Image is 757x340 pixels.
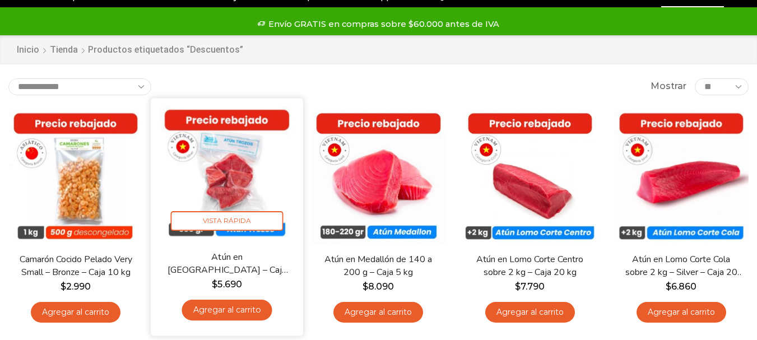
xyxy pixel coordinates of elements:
[212,279,218,290] span: $
[318,253,439,279] a: Atún en Medallón de 140 a 200 g – Caja 5 kg
[363,281,394,292] bdi: 8.090
[16,44,40,57] a: Inicio
[171,211,284,231] span: Vista Rápida
[666,281,671,292] span: $
[31,302,120,323] a: Agregar al carrito: “Camarón Cocido Pelado Very Small - Bronze - Caja 10 kg”
[61,281,66,292] span: $
[621,253,742,279] a: Atún en Lomo Corte Cola sobre 2 kg – Silver – Caja 20 kg
[212,279,242,290] bdi: 5.690
[485,302,575,323] a: Agregar al carrito: “Atún en Lomo Corte Centro sobre 2 kg - Caja 20 kg”
[637,302,726,323] a: Agregar al carrito: “Atún en Lomo Corte Cola sobre 2 kg - Silver - Caja 20 kg”
[470,253,591,279] a: Atún en Lomo Corte Centro sobre 2 kg – Caja 20 kg
[61,281,91,292] bdi: 2.990
[182,300,272,320] a: Agregar al carrito: “Atún en Trozos - Caja 10 kg”
[88,44,243,55] h1: Productos etiquetados “Descuentos”
[515,281,521,292] span: $
[363,281,368,292] span: $
[16,44,243,57] nav: Breadcrumb
[333,302,423,323] a: Agregar al carrito: “Atún en Medallón de 140 a 200 g - Caja 5 kg”
[166,250,288,277] a: Atún en [GEOGRAPHIC_DATA] – Caja 10 kg
[651,80,686,93] span: Mostrar
[49,44,78,57] a: Tienda
[15,253,136,279] a: Camarón Cocido Pelado Very Small – Bronze – Caja 10 kg
[666,281,696,292] bdi: 6.860
[515,281,545,292] bdi: 7.790
[8,78,151,95] select: Pedido de la tienda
